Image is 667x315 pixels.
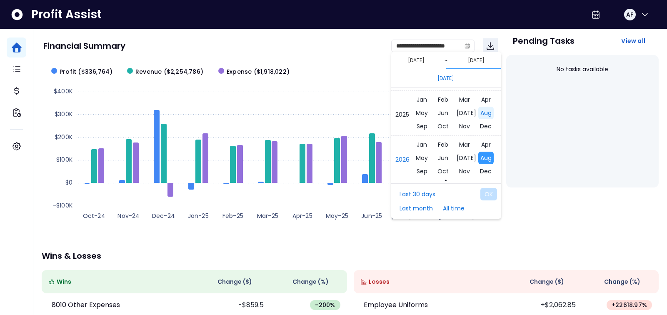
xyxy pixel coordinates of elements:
[476,138,496,151] div: Apr 2026
[530,277,564,286] span: Change ( $ )
[479,138,493,151] span: Apr
[476,165,496,177] div: Dec 2026
[65,178,72,187] text: $0
[436,93,450,106] span: Feb
[479,93,493,106] span: Apr
[433,165,453,177] div: Oct 2026
[484,85,491,95] span: Su
[465,43,470,49] svg: calendar
[476,93,496,106] div: Apr 2025
[43,42,125,50] p: Financial Summary
[615,33,652,48] button: View all
[458,85,462,95] span: Fr
[454,165,475,177] div: Nov 2026
[443,177,449,183] svg: arrow up
[315,301,335,309] span: -200 %
[292,277,329,286] span: Change (%)
[42,252,659,260] p: Wins & Losses
[480,85,494,96] div: Sunday
[222,212,243,220] text: Feb-25
[478,152,494,164] span: Aug
[454,93,475,106] div: Mar 2025
[621,37,645,45] span: View all
[412,138,432,151] div: Jan 2026
[478,107,494,119] span: Aug
[415,93,429,106] span: Jan
[439,202,469,215] button: All time
[476,107,496,119] div: Aug 2025
[443,85,449,95] span: Th
[361,212,382,220] text: Jun-25
[436,152,450,164] span: Jun
[57,277,71,286] span: Wins
[405,55,428,65] button: Select start date
[433,93,453,106] div: Feb 2025
[55,110,72,118] text: $300K
[513,37,575,45] p: Pending Tasks
[454,138,475,151] div: Mar 2026
[428,85,436,95] span: We
[626,10,633,19] span: AF
[31,7,102,22] span: Profit Assist
[397,85,411,96] div: Monday
[391,177,501,183] button: Collapse month view
[55,133,72,141] text: $200K
[513,58,652,80] div: No tasks available
[454,152,478,164] span: [DATE]
[412,120,432,132] div: Sep 2025
[435,120,451,132] span: Oct
[478,165,494,177] span: Dec
[395,110,409,119] div: 2025
[391,91,501,136] div: 2025
[436,107,450,119] span: Jun
[412,107,432,119] div: May 2025
[414,165,429,177] span: Sep
[53,201,72,210] text: -$100K
[369,277,390,286] span: Losses
[52,300,120,310] p: 8010 Other Expenses
[56,155,72,164] text: $100K
[457,138,472,151] span: Mar
[227,67,290,76] span: Expense ($1,918,022)
[454,120,475,132] div: Nov 2025
[395,188,440,200] button: Last 30 days
[483,38,498,53] button: Download
[188,212,209,220] text: Jan-25
[433,152,453,164] div: Jun 2026
[476,152,496,164] div: Aug 2026
[433,138,453,151] div: Feb 2026
[467,85,480,96] div: Saturday
[257,212,278,220] text: Mar-25
[391,136,501,181] div: 2026
[425,85,439,96] div: Wednesday
[414,107,430,119] span: May
[415,85,421,95] span: Tu
[415,138,429,151] span: Jan
[454,107,478,119] span: [DATE]
[457,120,472,132] span: Nov
[400,85,408,95] span: Mo
[454,152,475,164] div: Jul 2026
[395,202,437,215] button: Last month
[117,212,140,220] text: Nov-24
[476,120,496,132] div: Dec 2025
[604,277,640,286] span: Change (%)
[414,120,429,132] span: Sep
[453,85,467,96] div: Friday
[135,67,203,76] span: Revenue ($2,254,786)
[54,87,72,95] text: $400K
[436,138,450,151] span: Feb
[411,85,425,96] div: Tuesday
[364,300,428,310] p: Employee Uniforms
[433,120,453,132] div: Oct 2025
[414,152,430,164] span: May
[478,120,494,132] span: Dec
[434,73,457,83] button: Select month
[217,277,252,286] span: Change ( $ )
[152,212,175,220] text: Dec-24
[83,212,105,220] text: Oct-24
[439,85,453,96] div: Thursday
[60,67,112,76] span: Profit ($336,764)
[433,107,453,119] div: Jun 2025
[457,93,472,106] span: Mar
